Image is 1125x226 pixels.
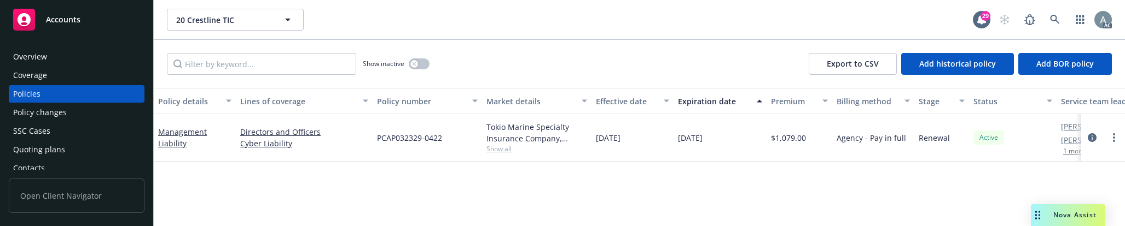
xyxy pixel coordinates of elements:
[9,85,144,103] a: Policies
[9,67,144,84] a: Coverage
[240,126,368,138] a: Directors and Officers
[1094,11,1112,28] img: photo
[596,96,657,107] div: Effective date
[1107,131,1121,144] a: more
[13,48,47,66] div: Overview
[1031,204,1105,226] button: Nova Assist
[837,96,898,107] div: Billing method
[1069,9,1091,31] a: Switch app
[827,58,879,69] span: Export to CSV
[1063,148,1085,154] button: 1 more
[9,179,144,213] span: Open Client Navigator
[981,11,990,21] div: 29
[1031,204,1045,226] div: Drag to move
[482,88,592,114] button: Market details
[13,159,45,177] div: Contacts
[9,122,144,140] a: SSC Cases
[486,121,587,144] div: Tokio Marine Specialty Insurance Company, Philadelphia Insurance Companies, GIG Insurance
[486,144,587,153] span: Show all
[678,132,703,144] span: [DATE]
[240,138,368,149] a: Cyber Liability
[832,88,914,114] button: Billing method
[167,53,356,75] input: Filter by keyword...
[13,85,40,103] div: Policies
[377,132,442,144] span: PCAP032329-0422
[969,88,1057,114] button: Status
[13,104,67,121] div: Policy changes
[158,127,207,148] a: Management Liability
[837,132,906,144] span: Agency - Pay in full
[994,9,1016,31] a: Start snowing
[914,88,969,114] button: Stage
[767,88,832,114] button: Premium
[377,96,466,107] div: Policy number
[1044,9,1066,31] a: Search
[167,9,304,31] button: 20 Crestline TIC
[240,96,356,107] div: Lines of coverage
[1061,134,1122,146] a: [PERSON_NAME]
[46,15,80,24] span: Accounts
[13,122,50,140] div: SSC Cases
[9,48,144,66] a: Overview
[1019,9,1041,31] a: Report a Bug
[154,88,236,114] button: Policy details
[674,88,767,114] button: Expiration date
[592,88,674,114] button: Effective date
[678,96,750,107] div: Expiration date
[919,96,953,107] div: Stage
[1086,131,1099,144] a: circleInformation
[919,58,996,69] span: Add historical policy
[809,53,897,75] button: Export to CSV
[9,141,144,158] a: Quoting plans
[901,53,1014,75] button: Add historical policy
[9,4,144,35] a: Accounts
[373,88,482,114] button: Policy number
[176,14,271,26] span: 20 Crestline TIC
[486,96,575,107] div: Market details
[973,96,1040,107] div: Status
[363,59,404,68] span: Show inactive
[1061,121,1122,132] a: [PERSON_NAME]
[158,96,219,107] div: Policy details
[9,159,144,177] a: Contacts
[919,132,950,144] span: Renewal
[771,132,806,144] span: $1,079.00
[236,88,373,114] button: Lines of coverage
[978,133,1000,142] span: Active
[596,132,621,144] span: [DATE]
[1036,58,1094,69] span: Add BOR policy
[9,104,144,121] a: Policy changes
[13,141,65,158] div: Quoting plans
[771,96,816,107] div: Premium
[1053,210,1097,219] span: Nova Assist
[1018,53,1112,75] button: Add BOR policy
[13,67,47,84] div: Coverage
